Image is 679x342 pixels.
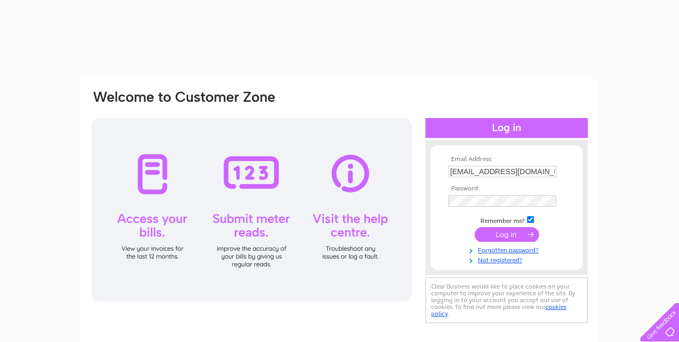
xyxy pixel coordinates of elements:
[425,277,588,323] div: Clear Business would like to place cookies on your computer to improve your experience of the sit...
[446,156,567,163] th: Email Address:
[448,254,567,264] a: Not registered?
[431,303,566,317] a: cookies policy
[475,227,539,242] input: Submit
[446,185,567,193] th: Password:
[446,215,567,225] td: Remember me?
[448,244,567,254] a: Forgotten password?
